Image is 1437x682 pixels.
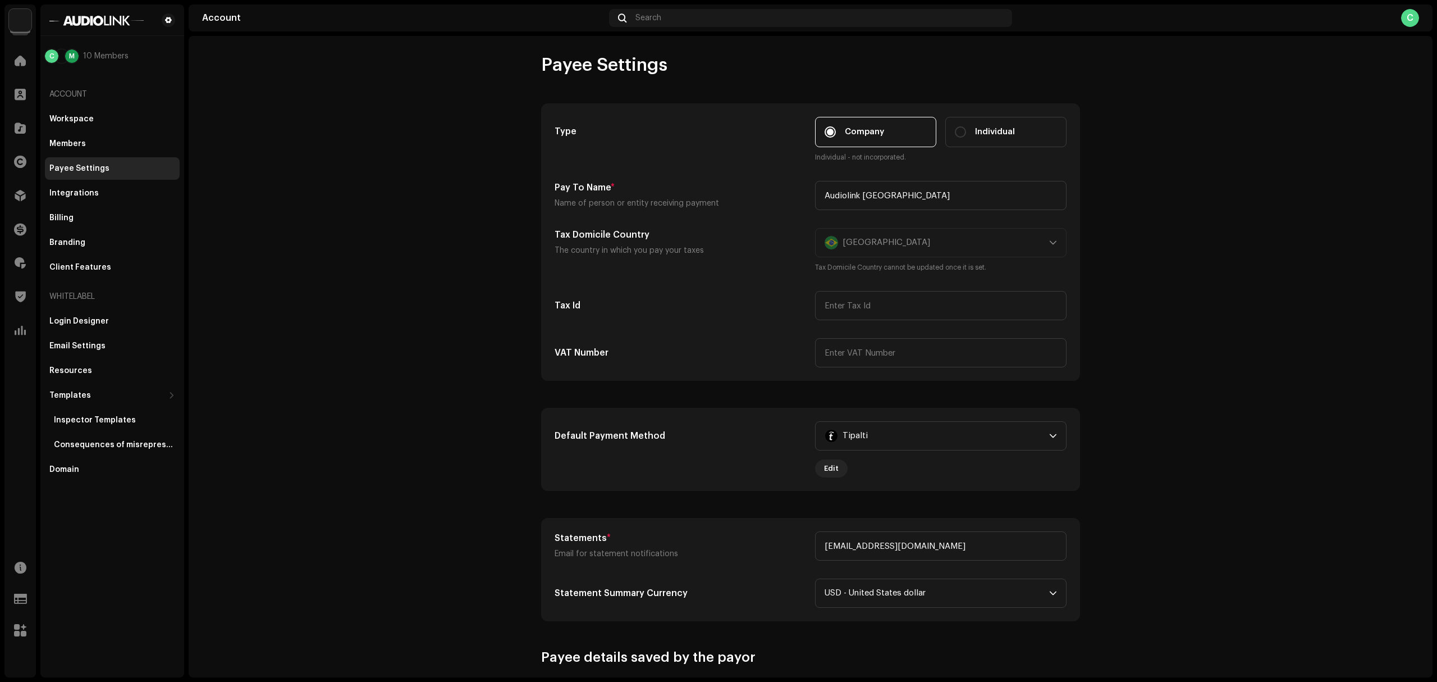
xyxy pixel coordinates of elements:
[49,317,109,326] div: Login Designer
[825,422,1049,450] span: Tipalti
[45,409,180,431] re-m-nav-item: Inspector Templates
[824,457,839,480] span: Edit
[555,586,806,600] h5: Statement Summary Currency
[555,125,806,138] h5: Type
[635,13,661,22] span: Search
[49,238,85,247] div: Branding
[555,346,806,360] h5: VAT Number
[45,360,180,382] re-m-nav-item: Resources
[1401,9,1419,27] div: C
[49,263,111,272] div: Client Features
[45,256,180,279] re-m-nav-item: Client Features
[555,429,806,443] h5: Default Payment Method
[65,49,79,63] div: M
[45,133,180,155] re-m-nav-item: Members
[45,207,180,229] re-m-nav-item: Billing
[45,335,180,357] re-m-nav-item: Email Settings
[45,157,180,180] re-m-nav-item: Payee Settings
[55,49,68,63] img: 83e4e81e-e904-4ad9-bc92-8fa20a45df0c
[555,228,806,242] h5: Tax Domicile Country
[825,579,1049,607] span: USD - United States dollar
[815,152,1067,163] small: Individual - not incorporated.
[541,648,1080,666] h3: Payee details saved by the payor
[83,52,129,61] span: 10 Members
[49,164,109,173] div: Payee Settings
[54,416,136,425] div: Inspector Templates
[49,115,94,124] div: Workspace
[555,244,806,257] p: The country in which you pay your taxes
[815,291,1067,320] input: Enter Tax Id
[975,126,1015,138] span: Individual
[815,262,1067,273] small: Tax Domicile Country cannot be updated once it is set.
[843,422,868,450] span: Tipalti
[49,391,91,400] div: Templates
[49,342,106,351] div: Email Settings
[45,81,180,108] re-a-nav-header: Account
[45,310,180,333] re-m-nav-item: Login Designer
[45,434,180,456] re-m-nav-item: Consequences of misrepresentation
[49,139,86,148] div: Members
[45,458,180,481] re-m-nav-item: Domain
[845,126,884,138] span: Company
[45,231,180,254] re-m-nav-item: Branding
[45,49,58,63] div: C
[555,197,806,210] p: Name of person or entity receiving payment
[45,182,180,204] re-m-nav-item: Integrations
[49,189,99,198] div: Integrations
[49,366,92,375] div: Resources
[49,13,144,27] img: 1601779f-85bc-4fc7-87b8-abcd1ae7544a
[555,547,806,561] p: Email for statement notifications
[815,338,1067,367] input: Enter VAT Number
[541,54,667,76] span: Payee Settings
[45,283,180,310] re-a-nav-header: Whitelabel
[1049,579,1057,607] div: dropdown trigger
[815,181,1067,210] input: Enter name
[555,531,806,545] h5: Statements
[815,460,848,478] button: Edit
[555,181,806,194] h5: Pay To Name
[202,13,605,22] div: Account
[555,299,806,312] h5: Tax Id
[54,440,175,449] div: Consequences of misrepresentation
[815,531,1067,561] input: Enter email
[1049,422,1057,450] div: dropdown trigger
[45,384,180,456] re-m-nav-dropdown: Templates
[9,9,31,31] img: 730b9dfe-18b5-4111-b483-f30b0c182d82
[49,465,79,474] div: Domain
[49,213,74,222] div: Billing
[45,108,180,130] re-m-nav-item: Workspace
